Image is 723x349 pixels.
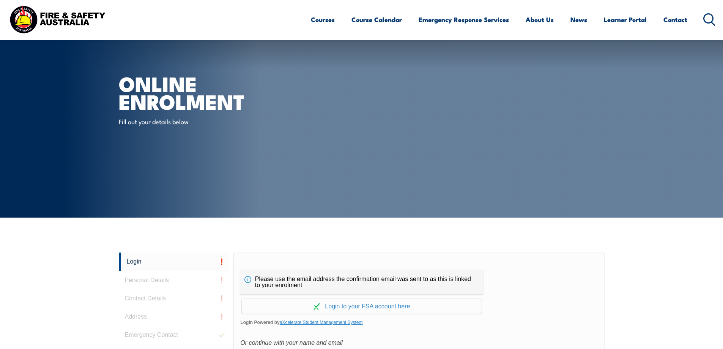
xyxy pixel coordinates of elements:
a: aXcelerate Student Management System [280,320,363,325]
a: Emergency Response Services [419,9,509,30]
a: Courses [311,9,335,30]
div: Or continue with your name and email [240,337,597,349]
span: Login Powered by [240,317,597,328]
a: News [570,9,587,30]
a: Course Calendar [351,9,402,30]
div: Please use the email address the confirmation email was sent to as this is linked to your enrolment [240,270,483,294]
img: Log in withaxcelerate [313,303,320,310]
p: Fill out your details below [119,117,257,126]
a: About Us [526,9,554,30]
a: Learner Portal [604,9,647,30]
h1: Online Enrolment [119,74,306,110]
a: Contact [663,9,687,30]
a: Login [119,253,230,271]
